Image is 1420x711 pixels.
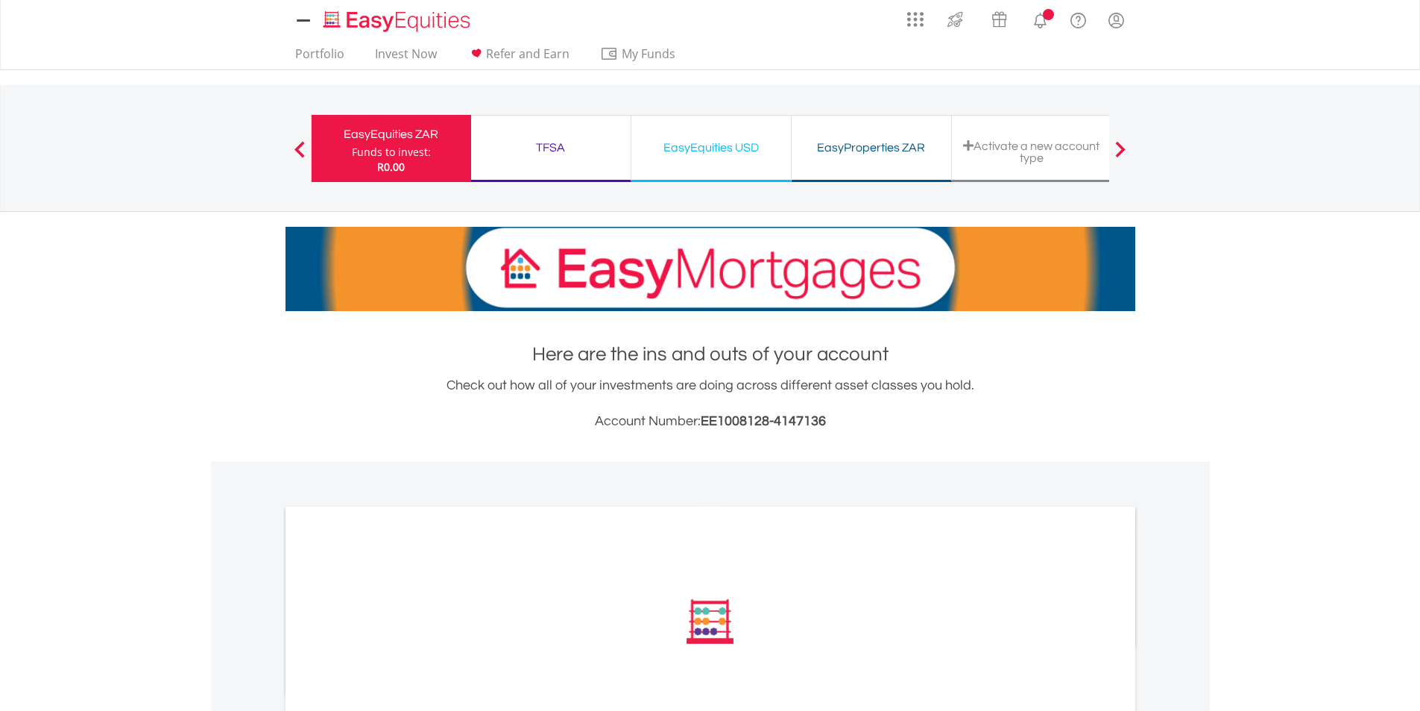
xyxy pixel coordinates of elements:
[987,7,1012,31] img: vouchers-v2.svg
[1059,4,1097,34] a: FAQ's and Support
[701,414,826,428] span: EE1008128-4147136
[321,124,462,145] div: EasyEquities ZAR
[289,46,350,69] a: Portfolio
[897,4,933,28] a: AppsGrid
[285,227,1135,311] img: EasyMortage Promotion Banner
[961,140,1102,164] div: Activate a new account type
[1097,4,1135,37] a: My Profile
[461,46,575,69] a: Refer and Earn
[321,9,476,34] img: EasyEquities_Logo.png
[285,375,1135,432] div: Check out how all of your investments are doing across different asset classes you hold.
[318,4,476,34] a: Home page
[600,44,698,63] span: My Funds
[907,11,924,28] img: grid-menu-icon.svg
[285,411,1135,432] h3: Account Number:
[486,46,569,62] span: Refer and Earn
[285,341,1135,368] h1: Here are the ins and outs of your account
[801,137,942,158] div: EasyProperties ZAR
[943,7,968,31] img: thrive-v2.svg
[1021,4,1059,34] a: Notifications
[377,160,405,174] span: R0.00
[640,137,782,158] div: EasyEquities USD
[977,4,1021,31] a: Vouchers
[369,46,443,69] a: Invest Now
[352,145,431,160] div: Funds to invest:
[480,137,622,158] div: TFSA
